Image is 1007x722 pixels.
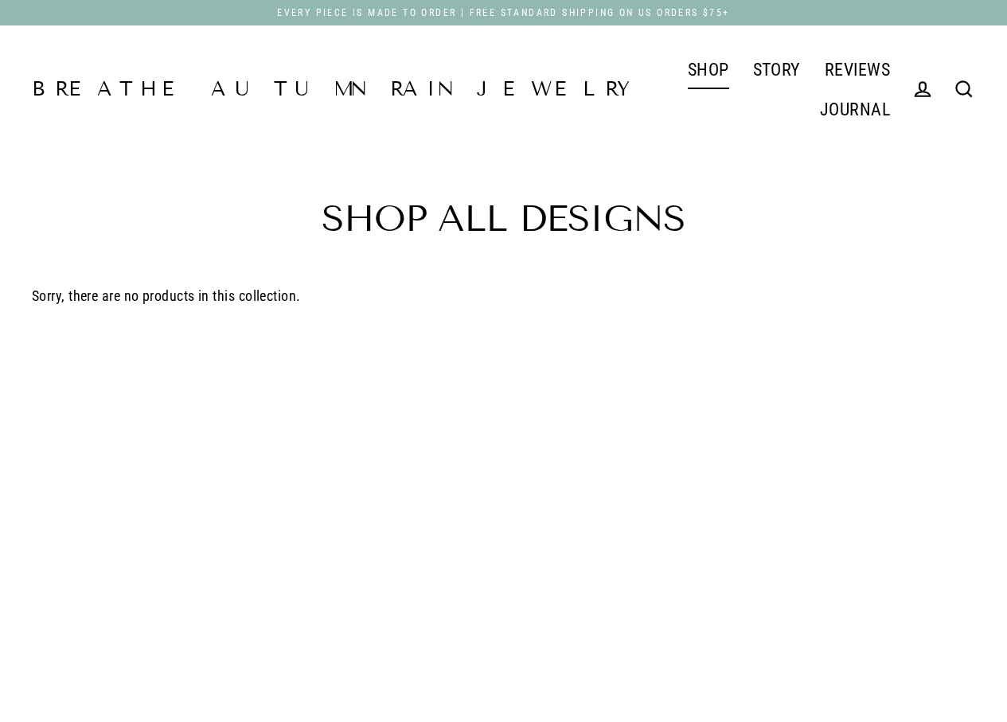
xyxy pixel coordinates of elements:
[32,201,975,237] h1: Shop All Designs
[741,49,813,89] a: STORY
[32,285,975,308] p: Sorry, there are no products in this collection.
[32,80,638,100] a: Breathe Autumn Rain Jewelry
[676,49,741,89] a: SHOP
[813,49,902,89] a: REVIEWS
[638,49,902,129] div: Primary
[808,89,902,129] a: JOURNAL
